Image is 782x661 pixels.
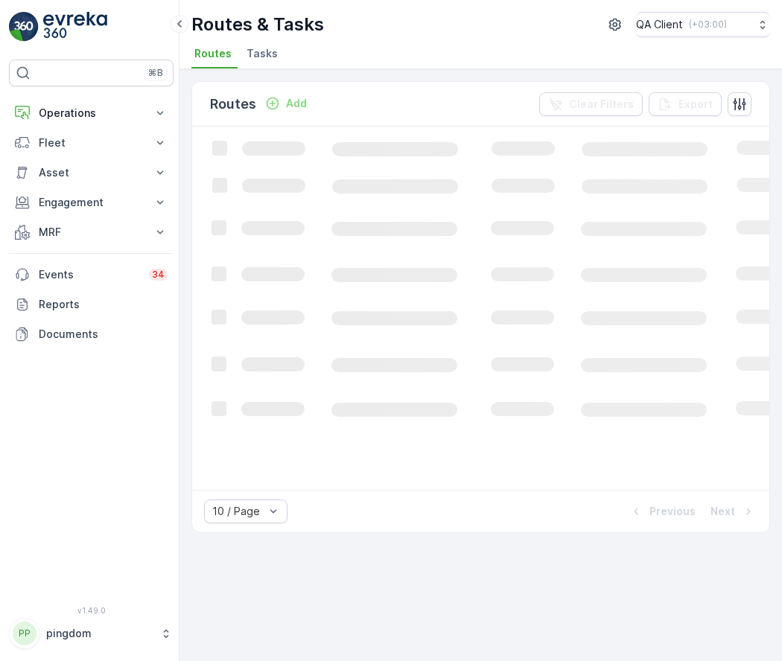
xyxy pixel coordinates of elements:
p: Add [286,96,307,111]
p: Reports [39,297,168,312]
button: Previous [627,502,697,520]
button: Next [709,502,757,520]
span: Tasks [247,46,278,61]
button: Operations [9,98,174,128]
img: logo_light-DOdMpM7g.png [43,12,107,42]
p: Routes [210,94,256,115]
button: Clear Filters [539,92,643,116]
p: Export [678,97,713,112]
button: Engagement [9,188,174,217]
p: MRF [39,225,144,240]
p: QA Client [636,17,683,32]
span: Routes [194,46,232,61]
div: PP [13,622,36,645]
a: Events34 [9,260,174,290]
p: Next [711,504,735,519]
button: Asset [9,158,174,188]
p: 34 [152,269,165,281]
p: Events [39,267,140,282]
img: logo [9,12,39,42]
p: Asset [39,165,144,180]
button: PPpingdom [9,618,174,649]
button: MRF [9,217,174,247]
p: ⌘B [148,67,163,79]
p: Documents [39,327,168,342]
button: Export [649,92,722,116]
span: v 1.49.0 [9,606,174,615]
button: QA Client(+03:00) [636,12,770,37]
p: Operations [39,106,144,121]
a: Reports [9,290,174,319]
p: ( +03:00 ) [689,19,727,31]
p: Clear Filters [569,97,634,112]
p: Previous [649,504,696,519]
a: Documents [9,319,174,349]
p: pingdom [46,626,153,641]
button: Fleet [9,128,174,158]
p: Engagement [39,195,144,210]
p: Routes & Tasks [191,13,324,36]
button: Add [259,95,313,112]
p: Fleet [39,135,144,150]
